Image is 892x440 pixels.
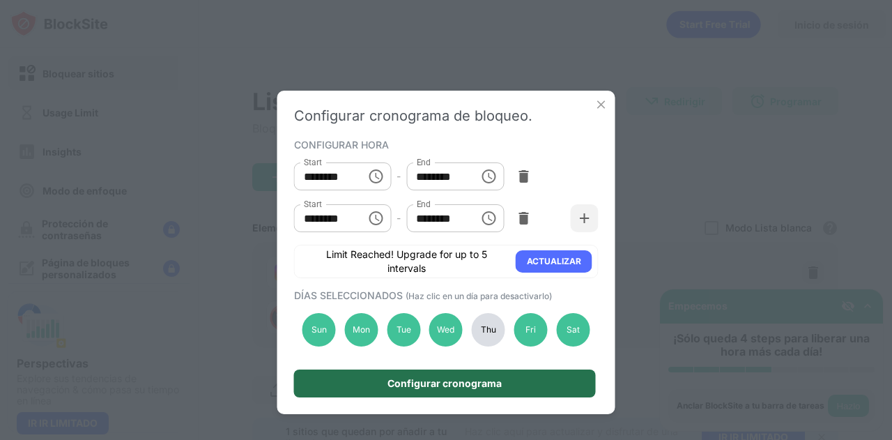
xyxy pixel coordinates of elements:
div: Limit Reached! Upgrade for up to 5 intervals [306,248,507,275]
label: End [416,198,431,210]
label: End [416,156,431,168]
div: - [397,211,401,226]
label: Start [304,156,322,168]
button: Choose time, selected time is 11:55 PM [475,204,502,232]
div: Tue [387,313,420,347]
span: (Haz clic en un día para desactivarlo) [406,291,552,301]
label: Start [304,198,322,210]
button: Choose time, selected time is 12:00 AM [362,162,390,190]
div: ACTUALIZAR [527,255,581,268]
div: Wed [429,313,463,347]
div: Thu [472,313,505,347]
div: - [397,169,401,184]
button: Choose time, selected time is 10:00 PM [362,204,390,232]
div: Configurar cronograma de bloqueo. [294,107,599,124]
div: DÍAS SELECCIONADOS [294,289,595,301]
div: CONFIGURAR HORA [294,139,595,150]
img: x-button.svg [594,98,608,112]
div: Configurar cronograma [387,378,502,389]
div: Fri [514,313,548,347]
div: Mon [344,313,378,347]
div: Sat [556,313,590,347]
div: Sun [302,313,336,347]
button: Choose time, selected time is 7:00 PM [475,162,502,190]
